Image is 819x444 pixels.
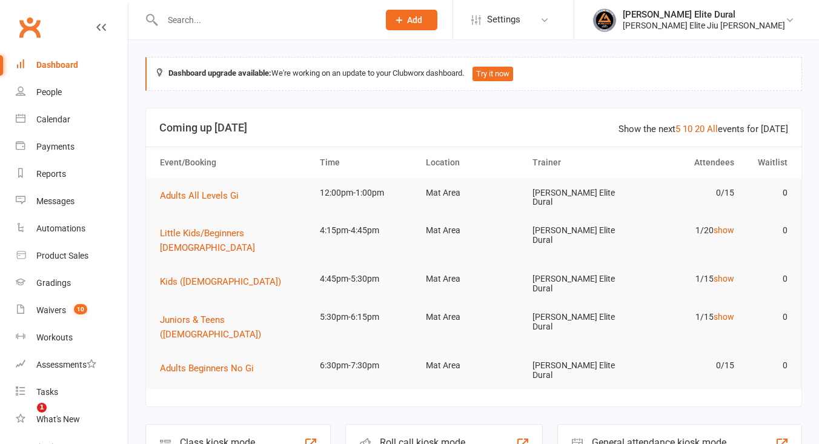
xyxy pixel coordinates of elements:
[36,224,85,233] div: Automations
[527,265,634,303] td: [PERSON_NAME] Elite Dural
[633,147,740,178] th: Attendees
[714,225,734,235] a: show
[16,297,128,324] a: Waivers 10
[160,361,262,376] button: Adults Beginners No Gi
[618,122,788,136] div: Show the next events for [DATE]
[160,274,290,289] button: Kids ([DEMOGRAPHIC_DATA])
[16,351,128,379] a: Assessments
[16,188,128,215] a: Messages
[314,179,421,207] td: 12:00pm-1:00pm
[16,215,128,242] a: Automations
[36,333,73,342] div: Workouts
[707,124,718,134] a: All
[159,122,788,134] h3: Coming up [DATE]
[16,379,128,406] a: Tasks
[740,179,793,207] td: 0
[15,12,45,42] a: Clubworx
[12,403,41,432] iframe: Intercom live chat
[36,87,62,97] div: People
[16,161,128,188] a: Reports
[472,67,513,81] button: Try it now
[314,303,421,331] td: 5:30pm-6:15pm
[740,351,793,380] td: 0
[487,6,520,33] span: Settings
[160,314,261,340] span: Juniors & Teens ([DEMOGRAPHIC_DATA])
[683,124,692,134] a: 10
[36,251,88,260] div: Product Sales
[36,278,71,288] div: Gradings
[675,124,680,134] a: 5
[160,276,281,287] span: Kids ([DEMOGRAPHIC_DATA])
[16,406,128,433] a: What's New
[160,188,247,203] button: Adults All Levels Gi
[623,9,785,20] div: [PERSON_NAME] Elite Dural
[592,8,617,32] img: thumb_image1702864552.png
[16,106,128,133] a: Calendar
[154,147,314,178] th: Event/Booking
[36,387,58,397] div: Tasks
[36,196,75,206] div: Messages
[420,265,527,293] td: Mat Area
[36,169,66,179] div: Reports
[145,57,802,91] div: We're working on an update to your Clubworx dashboard.
[16,270,128,297] a: Gradings
[36,114,70,124] div: Calendar
[633,179,740,207] td: 0/15
[633,265,740,293] td: 1/15
[420,351,527,380] td: Mat Area
[16,324,128,351] a: Workouts
[740,147,793,178] th: Waitlist
[36,305,66,315] div: Waivers
[633,351,740,380] td: 0/15
[36,414,80,424] div: What's New
[159,12,370,28] input: Search...
[160,313,309,342] button: Juniors & Teens ([DEMOGRAPHIC_DATA])
[386,10,437,30] button: Add
[420,216,527,245] td: Mat Area
[740,265,793,293] td: 0
[695,124,705,134] a: 20
[420,179,527,207] td: Mat Area
[314,147,421,178] th: Time
[314,351,421,380] td: 6:30pm-7:30pm
[714,274,734,283] a: show
[160,228,255,253] span: Little Kids/Beginners [DEMOGRAPHIC_DATA]
[420,147,527,178] th: Location
[740,216,793,245] td: 0
[74,304,87,314] span: 10
[36,60,78,70] div: Dashboard
[160,190,239,201] span: Adults All Levels Gi
[314,216,421,245] td: 4:15pm-4:45pm
[527,216,634,254] td: [PERSON_NAME] Elite Dural
[527,303,634,341] td: [PERSON_NAME] Elite Dural
[160,363,254,374] span: Adults Beginners No Gi
[160,226,309,255] button: Little Kids/Beginners [DEMOGRAPHIC_DATA]
[420,303,527,331] td: Mat Area
[633,303,740,331] td: 1/15
[623,20,785,31] div: [PERSON_NAME] Elite Jiu [PERSON_NAME]
[16,51,128,79] a: Dashboard
[527,147,634,178] th: Trainer
[527,351,634,389] td: [PERSON_NAME] Elite Dural
[314,265,421,293] td: 4:45pm-5:30pm
[36,142,75,151] div: Payments
[16,79,128,106] a: People
[37,403,47,413] span: 1
[407,15,422,25] span: Add
[16,242,128,270] a: Product Sales
[633,216,740,245] td: 1/20
[16,133,128,161] a: Payments
[527,179,634,217] td: [PERSON_NAME] Elite Dural
[168,68,271,78] strong: Dashboard upgrade available:
[714,312,734,322] a: show
[740,303,793,331] td: 0
[36,360,96,369] div: Assessments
